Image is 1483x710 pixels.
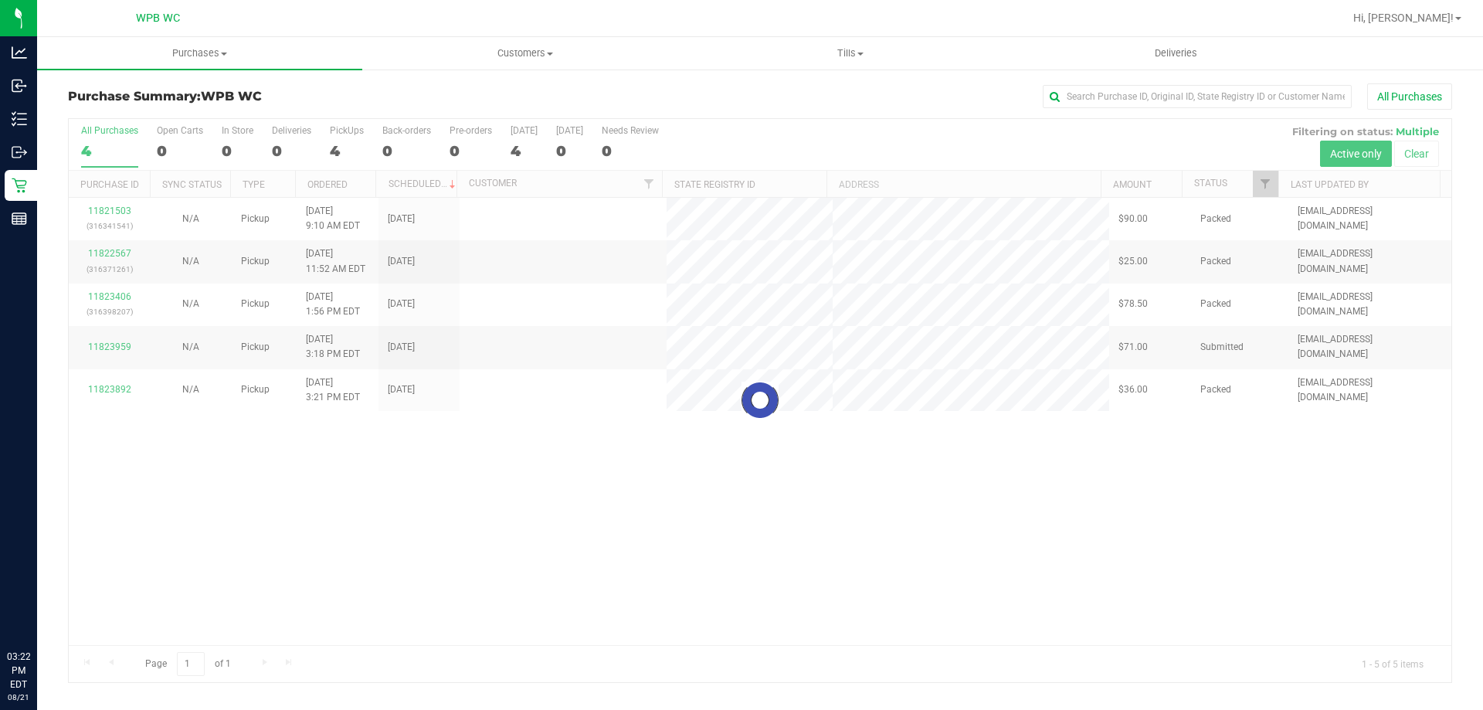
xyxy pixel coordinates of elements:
span: Deliveries [1134,46,1218,60]
iframe: Resource center [15,586,62,633]
inline-svg: Inbound [12,78,27,93]
a: Tills [687,37,1013,70]
a: Deliveries [1013,37,1339,70]
inline-svg: Outbound [12,144,27,160]
a: Customers [362,37,687,70]
inline-svg: Retail [12,178,27,193]
inline-svg: Inventory [12,111,27,127]
input: Search Purchase ID, Original ID, State Registry ID or Customer Name... [1043,85,1352,108]
button: All Purchases [1367,83,1452,110]
span: Tills [688,46,1012,60]
a: Purchases [37,37,362,70]
span: Purchases [37,46,362,60]
h3: Purchase Summary: [68,90,529,104]
span: WPB WC [201,89,262,104]
inline-svg: Analytics [12,45,27,60]
p: 08/21 [7,691,30,703]
span: Hi, [PERSON_NAME]! [1353,12,1454,24]
span: WPB WC [136,12,180,25]
span: Customers [363,46,687,60]
inline-svg: Reports [12,211,27,226]
p: 03:22 PM EDT [7,650,30,691]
